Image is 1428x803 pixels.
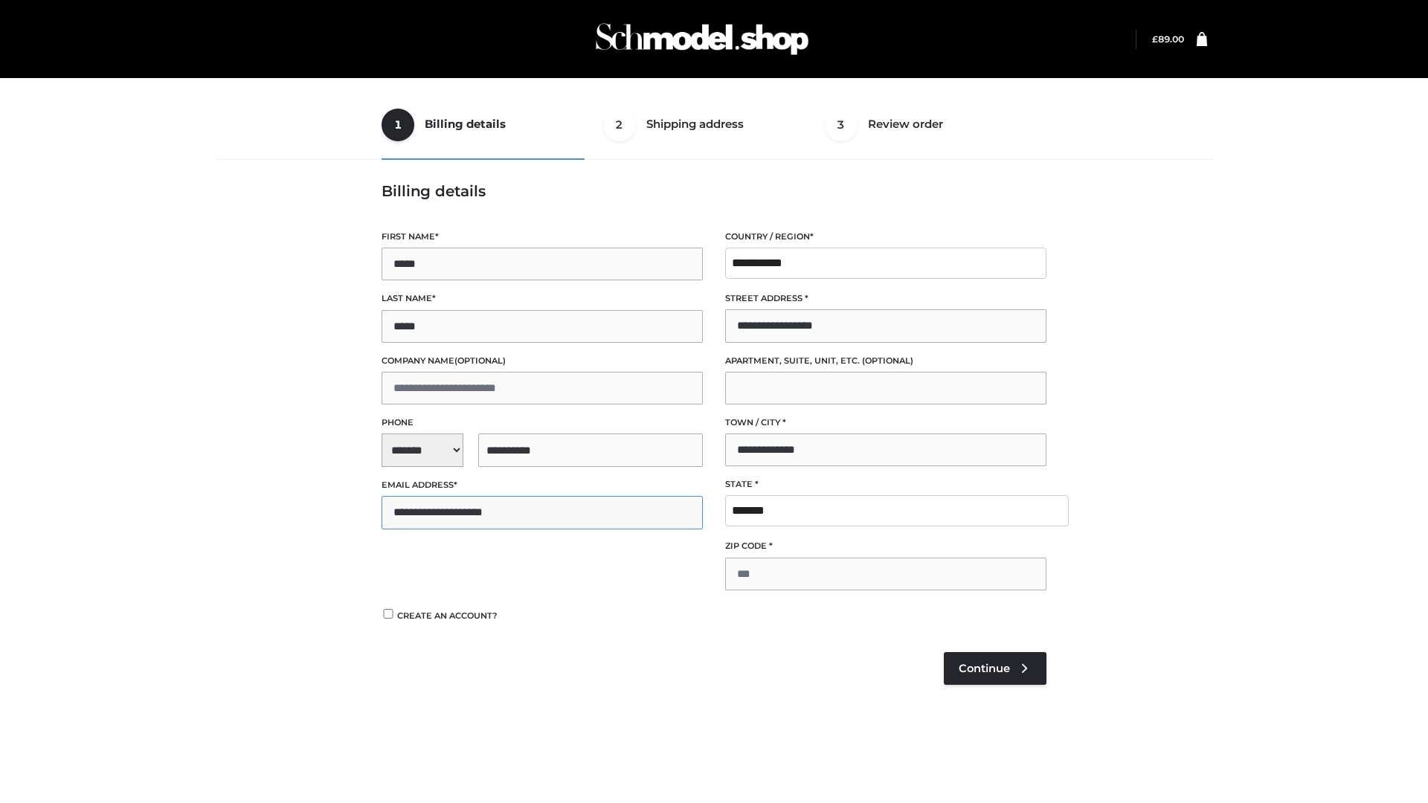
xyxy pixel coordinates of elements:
label: Street address [725,291,1046,306]
label: Company name [382,354,703,368]
label: ZIP Code [725,539,1046,553]
label: Town / City [725,416,1046,430]
label: Country / Region [725,230,1046,244]
label: Last name [382,291,703,306]
a: £89.00 [1152,33,1184,45]
span: £ [1152,33,1158,45]
span: (optional) [862,355,913,366]
a: Continue [944,652,1046,685]
bdi: 89.00 [1152,33,1184,45]
span: Continue [959,662,1010,675]
label: Phone [382,416,703,430]
label: Apartment, suite, unit, etc. [725,354,1046,368]
img: Schmodel Admin 964 [591,10,814,68]
label: State [725,477,1046,491]
label: Email address [382,478,703,492]
span: Create an account? [397,610,498,621]
span: (optional) [454,355,506,366]
h3: Billing details [382,182,1046,200]
label: First name [382,230,703,244]
input: Create an account? [382,609,395,619]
